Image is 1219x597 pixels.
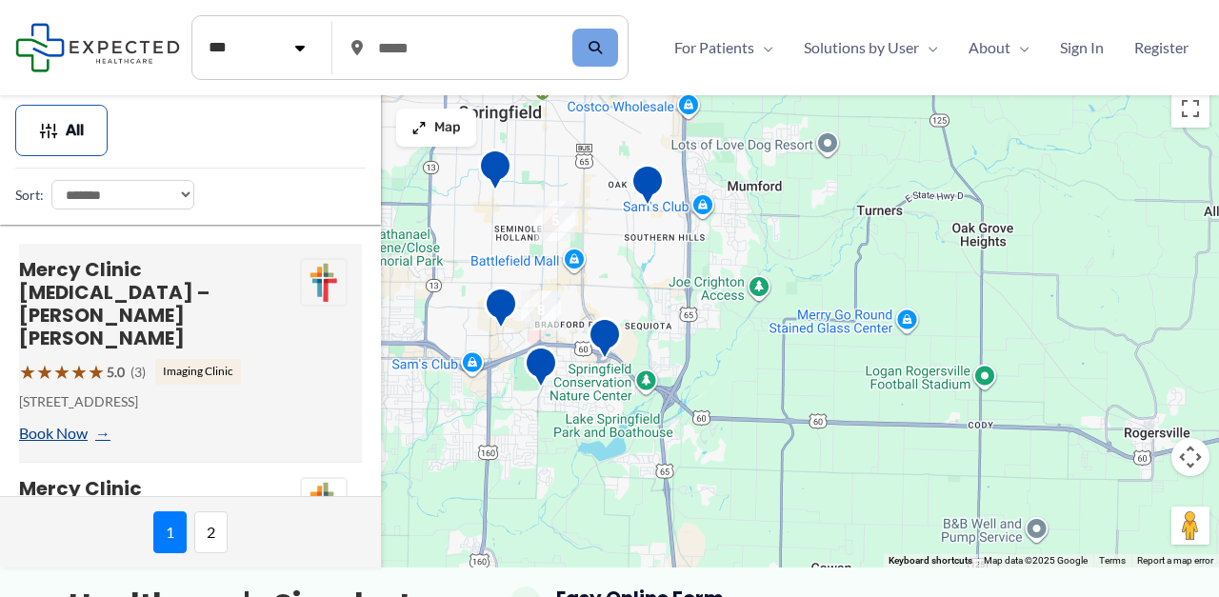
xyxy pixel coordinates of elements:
a: AboutMenu Toggle [953,33,1045,62]
div: Show-Me Baby 4D/HD Ultrasound &#038; Southwest Diagnostic [484,287,518,335]
span: Menu Toggle [754,33,773,62]
span: Menu Toggle [919,33,938,62]
a: Report a map error [1137,555,1213,566]
a: Book Now [19,419,107,448]
span: 2 [194,511,228,553]
div: The Breast Center, Breast Imaging of the Ozarks [588,317,622,366]
span: 1 [153,511,187,553]
a: For PatientsMenu Toggle [659,33,789,62]
span: 5.0 [107,360,125,385]
img: Filter [39,121,58,140]
div: Imaging Miracles 3D/4D &#038; HD Live Ultrasound [630,164,665,212]
img: Maximize [411,120,427,135]
span: All [66,124,84,137]
label: Sort: [15,183,44,208]
span: Map [434,120,461,136]
a: Terms (opens in new tab) [1099,555,1126,566]
img: Mercy Clinic Radiology – Springfield [301,478,347,526]
img: Expected Healthcare Logo - side, dark font, small [15,23,180,71]
div: Midwest Cardiovascular Ultrasound [478,149,512,197]
div: 8 [521,290,561,330]
span: Solutions by User [804,33,919,62]
a: Mercy Clinic [MEDICAL_DATA] – [GEOGRAPHIC_DATA] [19,475,236,547]
span: Register [1134,33,1189,62]
button: Map [396,109,476,147]
span: ★ [36,354,53,389]
span: For Patients [674,33,754,62]
p: [STREET_ADDRESS] [19,389,300,414]
div: Ultrasona 3D/4D Prenatal Ultrasound [524,346,558,394]
button: Keyboard shortcuts [889,554,972,567]
a: Register [1119,33,1204,62]
button: Map camera controls [1171,438,1209,476]
span: ★ [53,354,70,389]
a: Mercy Clinic [MEDICAL_DATA] – [PERSON_NAME] [PERSON_NAME] [19,256,210,351]
span: Map data ©2025 Google [984,555,1088,566]
button: Drag Pegman onto the map to open Street View [1171,507,1209,545]
button: All [15,105,108,156]
span: Imaging Clinic [155,359,241,384]
button: Toggle fullscreen view [1171,90,1209,128]
a: Solutions by UserMenu Toggle [789,33,953,62]
span: ★ [70,354,88,389]
span: Menu Toggle [1010,33,1029,62]
img: Mercy Clinic Radiology – Smith Glynn Callaway [301,259,347,307]
span: ★ [88,354,105,389]
span: About [969,33,1010,62]
div: 5 [535,201,575,241]
span: Sign In [1060,33,1104,62]
span: ★ [19,354,36,389]
span: (3) [130,360,146,385]
a: Sign In [1045,33,1119,62]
